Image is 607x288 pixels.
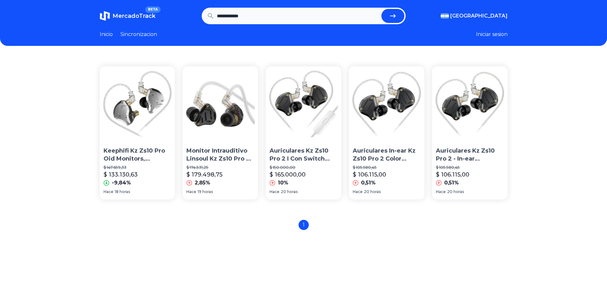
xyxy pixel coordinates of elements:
p: $ 105.580,45 [353,165,421,170]
a: Keephifi Kz Zs10 Pro Oid Monitors, 4ba+1dd 5 Of Metal 2Keephifi Kz Zs10 Pro Oid Monitors, 4ba+1dd... [100,66,175,199]
a: MercadoTrackBETA [100,11,155,21]
span: 18 horas [115,189,130,194]
p: $ 174.531,25 [186,165,254,170]
p: 0,51% [444,179,459,187]
span: Hace [104,189,113,194]
p: Monitor Intrauditivo Linsoul Kz Zs10 Pro 2 1dd+4ba Hybrid Ne [186,147,254,163]
p: -9,84% [112,179,131,187]
span: 19 horas [198,189,213,194]
p: 0,51% [361,179,376,187]
p: $ 133.130,63 [104,170,138,179]
p: $ 150.000,00 [270,165,337,170]
img: Auriculares In-ear Kz Zs10 Pro 2 Color Negro Monitores Profe [349,66,424,142]
a: Inicio [100,31,113,38]
p: $ 105.580,45 [436,165,504,170]
p: $ 106.115,00 [353,170,386,179]
a: Auriculares Kz Zs10 Pro 2 I Con Switch Con Microfono 5 ViasAuriculares Kz Zs10 Pro 2 I Con Switch... [266,66,341,199]
img: Argentina [441,13,449,18]
button: Iniciar sesion [476,31,508,38]
p: $ 147.659,33 [104,165,171,170]
span: BETA [145,6,160,13]
p: $ 179.498,75 [186,170,222,179]
span: 20 horas [281,189,298,194]
span: Hace [270,189,279,194]
a: Auriculares Kz Zs10 Pro 2 - In-ear Monitores - Sin Microfono Color NegroAuriculares Kz Zs10 Pro 2... [432,66,508,199]
p: 2,85% [195,179,210,187]
span: 20 horas [447,189,464,194]
span: Hace [353,189,363,194]
p: Keephifi Kz Zs10 Pro Oid Monitors, 4ba+1dd 5 Of Metal 2 [104,147,171,163]
a: Sincronizacion [120,31,157,38]
span: 20 horas [364,189,381,194]
p: $ 106.115,00 [436,170,469,179]
a: Auriculares In-ear Kz Zs10 Pro 2 Color Negro Monitores ProfeAuriculares In-ear Kz Zs10 Pro 2 Colo... [349,66,424,199]
img: Monitor Intrauditivo Linsoul Kz Zs10 Pro 2 1dd+4ba Hybrid Ne [183,66,258,142]
a: Monitor Intrauditivo Linsoul Kz Zs10 Pro 2 1dd+4ba Hybrid NeMonitor Intrauditivo Linsoul Kz Zs10 ... [183,66,258,199]
p: 10% [278,179,288,187]
span: [GEOGRAPHIC_DATA] [450,12,508,20]
p: Auriculares Kz Zs10 Pro 2 - In-ear Monitores - Sin Microfono Color Negro [436,147,504,163]
button: [GEOGRAPHIC_DATA] [441,12,508,20]
span: Hace [186,189,196,194]
span: MercadoTrack [112,12,155,19]
p: $ 165.000,00 [270,170,306,179]
img: Auriculares Kz Zs10 Pro 2 - In-ear Monitores - Sin Microfono Color Negro [432,66,508,142]
img: Auriculares Kz Zs10 Pro 2 I Con Switch Con Microfono 5 Vias [266,66,341,142]
img: Keephifi Kz Zs10 Pro Oid Monitors, 4ba+1dd 5 Of Metal 2 [100,66,175,142]
span: Hace [436,189,446,194]
img: MercadoTrack [100,11,110,21]
p: Auriculares Kz Zs10 Pro 2 I Con Switch Con Microfono 5 Vias [270,147,337,163]
p: Auriculares In-ear Kz Zs10 Pro 2 Color Negro Monitores Profe [353,147,421,163]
